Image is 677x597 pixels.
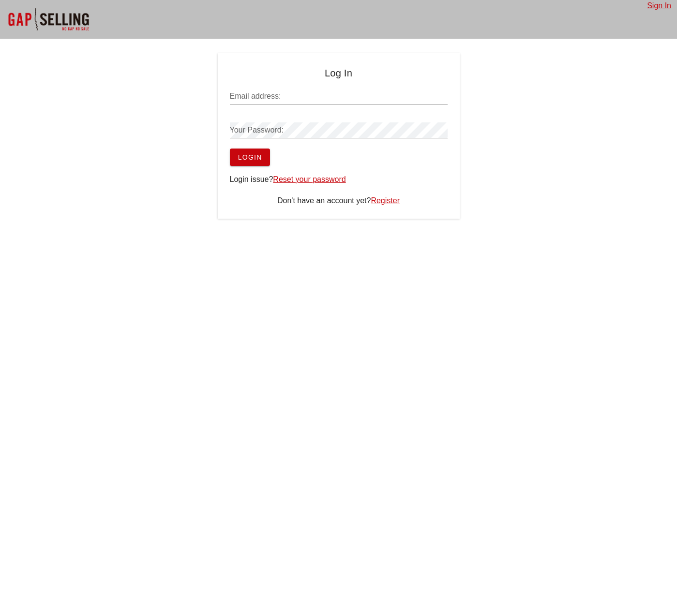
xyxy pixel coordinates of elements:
[371,196,400,205] a: Register
[230,174,448,185] div: Login issue?
[238,153,262,161] span: Login
[230,149,270,166] button: Login
[647,1,671,10] a: Sign In
[273,175,346,183] a: Reset your password
[230,65,448,81] h4: Log In
[230,195,448,207] div: Don't have an account yet?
